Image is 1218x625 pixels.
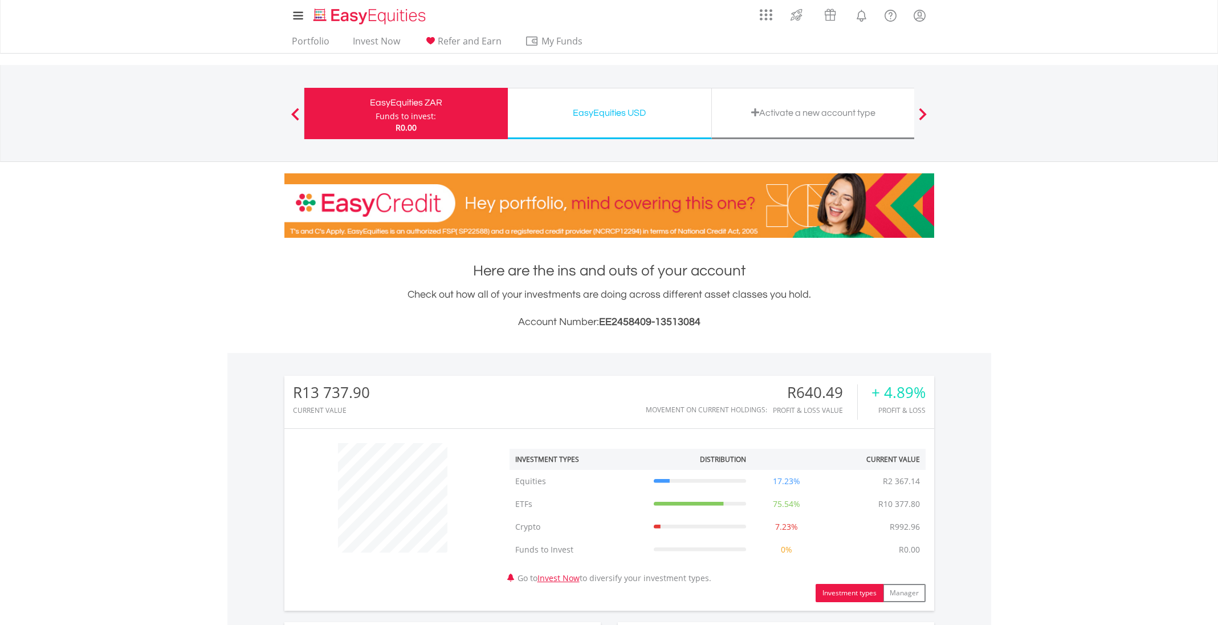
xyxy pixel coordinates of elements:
div: Profit & Loss [871,407,926,414]
a: AppsGrid [752,3,780,21]
div: Activate a new account type [719,105,909,121]
a: Refer and Earn [419,35,506,53]
a: Notifications [847,3,876,26]
span: EE2458409-13513084 [599,316,700,327]
td: 17.23% [752,470,821,493]
td: Crypto [510,516,648,538]
img: EasyEquities_Logo.png [311,7,430,26]
div: Movement on Current Holdings: [646,406,767,413]
a: My Profile [905,3,934,28]
div: CURRENT VALUE [293,407,370,414]
div: EasyEquities ZAR [311,95,501,111]
td: 75.54% [752,493,821,516]
td: R992.96 [884,516,926,538]
button: Manager [883,584,926,602]
td: ETFs [510,493,648,516]
a: Invest Now [348,35,405,53]
div: + 4.89% [871,384,926,401]
div: Check out how all of your investments are doing across different asset classes you hold. [284,287,934,330]
th: Investment Types [510,449,648,470]
a: Invest Now [537,573,580,583]
div: Profit & Loss Value [773,407,857,414]
td: 0% [752,538,821,561]
a: Vouchers [813,3,847,24]
div: Distribution [700,454,746,464]
th: Current Value [821,449,926,470]
td: R0.00 [893,538,926,561]
td: 7.23% [752,516,821,538]
td: R10 377.80 [873,493,926,516]
a: FAQ's and Support [876,3,905,26]
h3: Account Number: [284,314,934,330]
div: Funds to invest: [376,111,436,122]
div: EasyEquities USD [515,105,704,121]
div: R640.49 [773,384,857,401]
td: Equities [510,470,648,493]
img: vouchers-v2.svg [821,6,840,24]
img: grid-menu-icon.svg [760,9,772,21]
td: R2 367.14 [877,470,926,493]
h1: Here are the ins and outs of your account [284,261,934,281]
div: R13 737.90 [293,384,370,401]
span: R0.00 [396,122,417,133]
a: Portfolio [287,35,334,53]
span: My Funds [525,34,600,48]
td: Funds to Invest [510,538,648,561]
div: Go to to diversify your investment types. [501,437,934,602]
img: EasyCredit Promotion Banner [284,173,934,238]
button: Investment types [816,584,883,602]
span: Refer and Earn [438,35,502,47]
a: Home page [309,3,430,26]
img: thrive-v2.svg [787,6,806,24]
